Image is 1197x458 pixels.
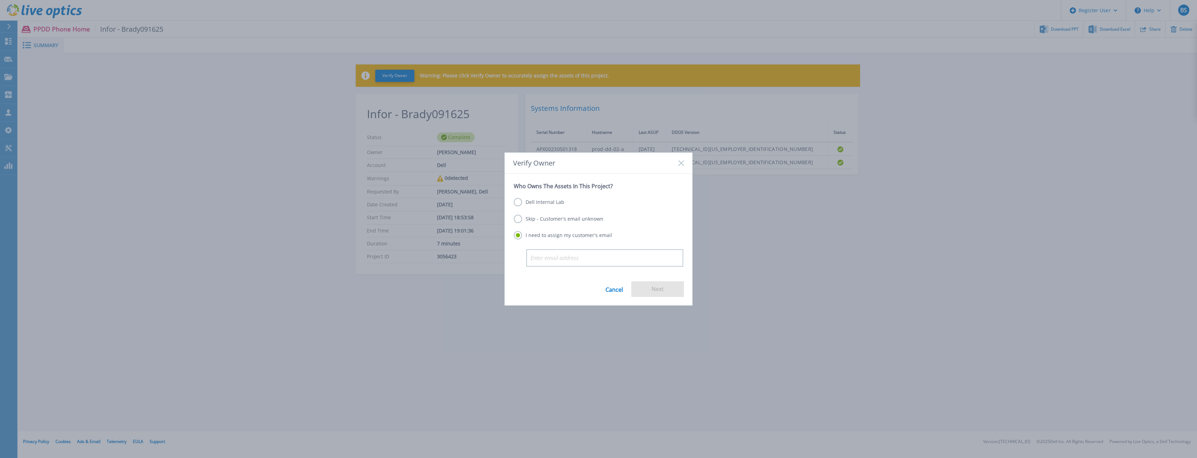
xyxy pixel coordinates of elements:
[514,215,603,223] label: Skip - Customer's email unknown
[514,183,683,190] p: Who Owns The Assets In This Project?
[514,198,564,206] label: Dell Internal Lab
[526,249,683,267] input: Enter email address
[513,159,555,167] span: Verify Owner
[514,231,612,239] label: I need to assign my customer's email
[605,281,623,297] a: Cancel
[631,281,684,297] button: Next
